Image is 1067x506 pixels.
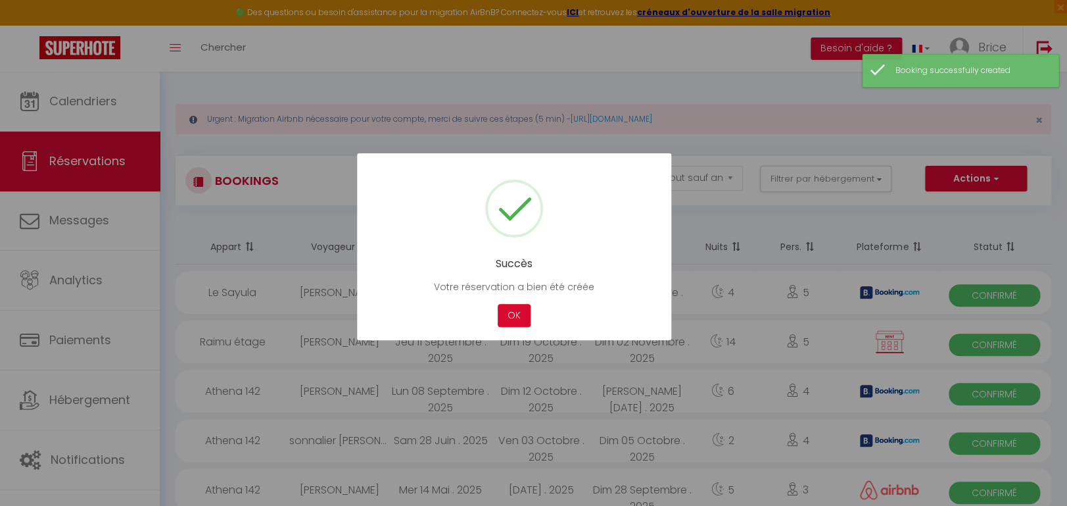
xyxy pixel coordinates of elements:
[498,304,531,327] button: OK
[377,257,652,270] h2: Succès
[11,5,50,45] button: Ouvrir le widget de chat LiveChat
[1011,447,1057,496] iframe: Chat
[895,64,1045,77] div: Booking successfully created
[377,280,652,294] p: Votre réservation a bien été créée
